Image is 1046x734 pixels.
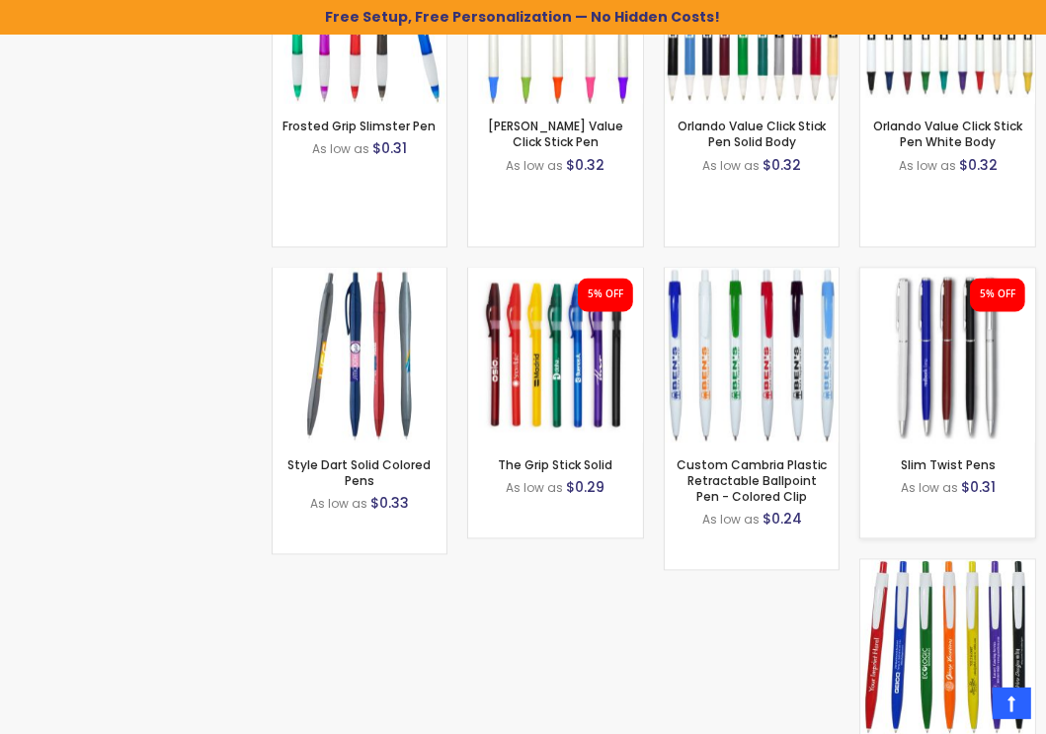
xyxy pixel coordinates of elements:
[901,457,996,474] a: Slim Twist Pens
[507,157,564,174] span: As low as
[273,268,447,285] a: Style Dart Solid Colored Pens
[468,268,643,285] a: The Grip Stick Solid
[763,155,801,175] span: $0.32
[677,457,828,506] a: Custom Cambria Plastic Retractable Ballpoint Pen - Colored Clip
[273,269,447,444] img: Style Dart Solid Colored Pens
[873,118,1022,150] a: Orlando Value Click Stick Pen White Body
[665,269,840,444] img: Custom Cambria Plastic Retractable Ballpoint Pen - Colored Clip
[588,288,623,302] div: 5% OFF
[499,457,613,474] a: The Grip Stick Solid
[488,118,623,150] a: [PERSON_NAME] Value Click Stick Pen
[507,480,564,497] span: As low as
[899,157,956,174] span: As low as
[860,268,1035,285] a: Slim Twist Pens
[702,157,760,174] span: As low as
[961,478,996,498] span: $0.31
[678,118,827,150] a: Orlando Value Click Stick Pen Solid Body
[702,512,760,529] span: As low as
[283,118,437,134] a: Frosted Grip Slimster Pen
[468,269,643,444] img: The Grip Stick Solid
[763,510,802,530] span: $0.24
[312,140,369,157] span: As low as
[860,559,1035,576] a: Custom Cambria Plastic Retractable Ballpoint Pen - White Clip
[567,478,605,498] span: $0.29
[959,155,998,175] span: $0.32
[288,457,432,490] a: Style Dart Solid Colored Pens
[860,269,1035,444] img: Slim Twist Pens
[901,480,958,497] span: As low as
[310,496,367,513] span: As low as
[665,268,840,285] a: Custom Cambria Plastic Retractable Ballpoint Pen - Colored Clip
[980,288,1015,302] div: 5% OFF
[567,155,605,175] span: $0.32
[372,138,407,158] span: $0.31
[993,688,1031,719] a: Top
[370,494,409,514] span: $0.33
